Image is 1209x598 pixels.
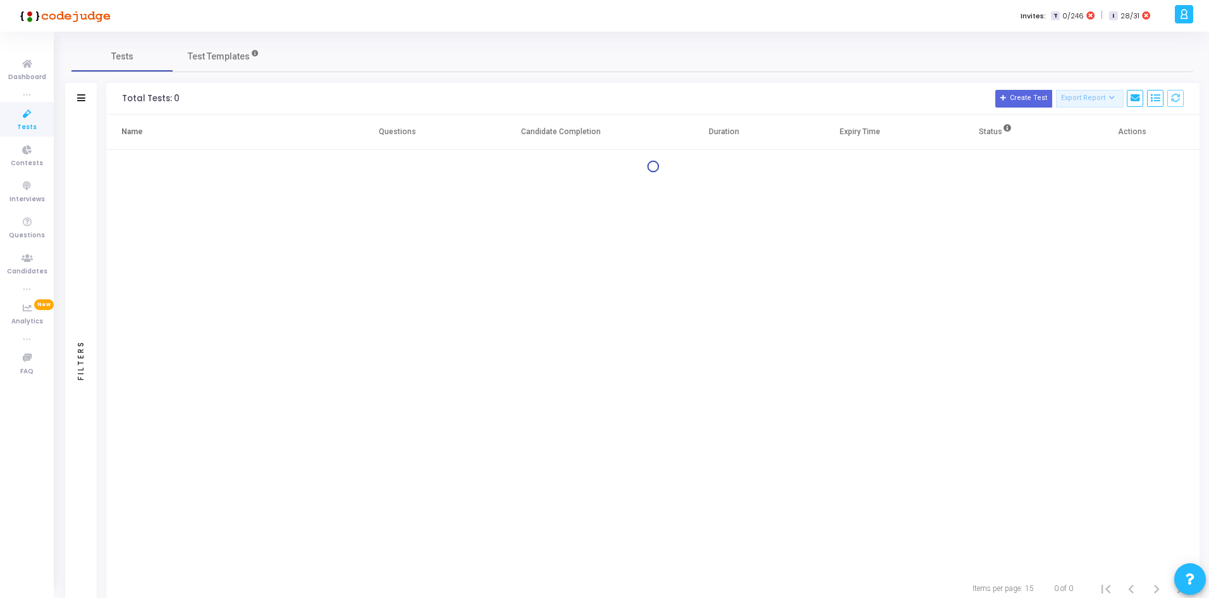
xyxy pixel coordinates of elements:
[1101,9,1103,22] span: |
[928,115,1064,150] th: Status
[465,115,656,150] th: Candidate Completion
[75,290,87,430] div: Filters
[106,115,329,150] th: Name
[995,90,1052,108] button: Create Test
[1051,11,1059,21] span: T
[11,316,43,327] span: Analytics
[8,72,46,83] span: Dashboard
[1025,583,1034,594] div: 15
[1054,583,1073,594] div: 0 of 0
[973,583,1022,594] div: Items per page:
[9,230,45,241] span: Questions
[1120,11,1139,22] span: 28/31
[34,299,54,310] span: New
[1021,11,1046,22] label: Invites:
[7,266,47,277] span: Candidates
[656,115,792,150] th: Duration
[1056,90,1124,108] button: Export Report
[17,122,37,133] span: Tests
[122,94,180,104] div: Total Tests: 0
[16,3,111,28] img: logo
[1064,115,1200,150] th: Actions
[111,50,133,63] span: Tests
[9,194,45,205] span: Interviews
[11,158,43,169] span: Contests
[20,366,34,377] span: FAQ
[1062,11,1084,22] span: 0/246
[329,115,465,150] th: Questions
[1109,11,1117,21] span: I
[188,50,250,63] span: Test Templates
[792,115,928,150] th: Expiry Time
